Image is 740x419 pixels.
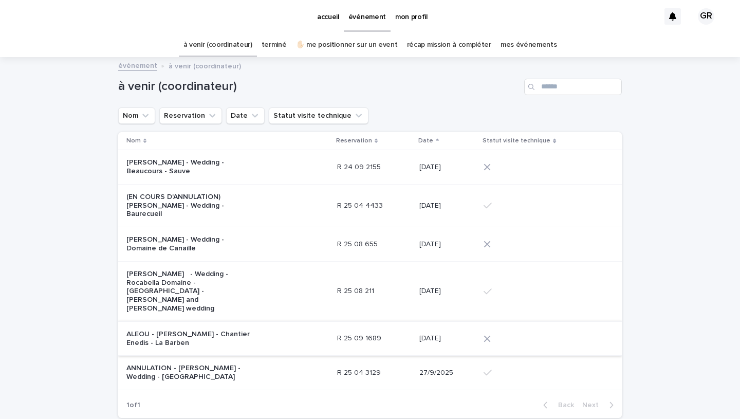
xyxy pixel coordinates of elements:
[126,270,255,313] p: [PERSON_NAME] - Wedding - Rocabella Domaine - [GEOGRAPHIC_DATA] - [PERSON_NAME] and [PERSON_NAME]...
[419,240,475,249] p: [DATE]
[418,135,433,147] p: Date
[126,330,255,348] p: ALEOU - [PERSON_NAME] - Chantier Enedis - La Barben
[118,356,622,390] tr: ANNULATION - [PERSON_NAME] - Wedding - [GEOGRAPHIC_DATA]R 25 04 3129R 25 04 3129 27/9/2025
[501,33,557,57] a: mes événements
[337,285,376,296] p: R 25 08 211
[552,402,574,409] span: Back
[483,135,550,147] p: Statut visite technique
[118,79,520,94] h1: à venir (coordinateur)
[419,369,475,377] p: 27/9/2025
[419,202,475,210] p: [DATE]
[118,393,149,418] p: 1 of 1
[126,158,255,176] p: [PERSON_NAME] - Wedding - Beaucours - Sauve
[169,60,241,71] p: à venir (coordinateur)
[126,364,255,381] p: ANNULATION - [PERSON_NAME] - Wedding - [GEOGRAPHIC_DATA]
[578,400,622,410] button: Next
[419,163,475,172] p: [DATE]
[21,6,120,27] img: Ls34BcGeRexTGTNfXpUC
[419,287,475,296] p: [DATE]
[269,107,368,124] button: Statut visite technique
[698,8,714,25] div: GR
[336,135,372,147] p: Reservation
[337,199,385,210] p: R 25 04 4433
[337,332,383,343] p: R 25 09 1689
[407,33,491,57] a: récap mission à compléter
[118,150,622,185] tr: [PERSON_NAME] - Wedding - Beaucours - SauveR 24 09 2155R 24 09 2155 [DATE]
[126,135,141,147] p: Nom
[126,193,255,218] p: (EN COURS D'ANNULATION) [PERSON_NAME] - Wedding - Baurecueil
[118,227,622,262] tr: [PERSON_NAME] - Wedding - Domaine de CanailleR 25 08 655R 25 08 655 [DATE]
[118,321,622,356] tr: ALEOU - [PERSON_NAME] - Chantier Enedis - La BarbenR 25 09 1689R 25 09 1689 [DATE]
[118,59,157,71] a: événement
[582,402,605,409] span: Next
[524,79,622,95] input: Search
[337,367,383,377] p: R 25 04 3129
[126,235,255,253] p: [PERSON_NAME] - Wedding - Domaine de Canaille
[337,238,380,249] p: R 25 08 655
[296,33,398,57] a: ✋🏻 me positionner sur un event
[535,400,578,410] button: Back
[419,334,475,343] p: [DATE]
[262,33,287,57] a: terminé
[118,261,622,321] tr: [PERSON_NAME] - Wedding - Rocabella Domaine - [GEOGRAPHIC_DATA] - [PERSON_NAME] and [PERSON_NAME]...
[118,184,622,227] tr: (EN COURS D'ANNULATION) [PERSON_NAME] - Wedding - BaurecueilR 25 04 4433R 25 04 4433 [DATE]
[226,107,265,124] button: Date
[337,161,383,172] p: R 24 09 2155
[118,107,155,124] button: Nom
[183,33,252,57] a: à venir (coordinateur)
[159,107,222,124] button: Reservation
